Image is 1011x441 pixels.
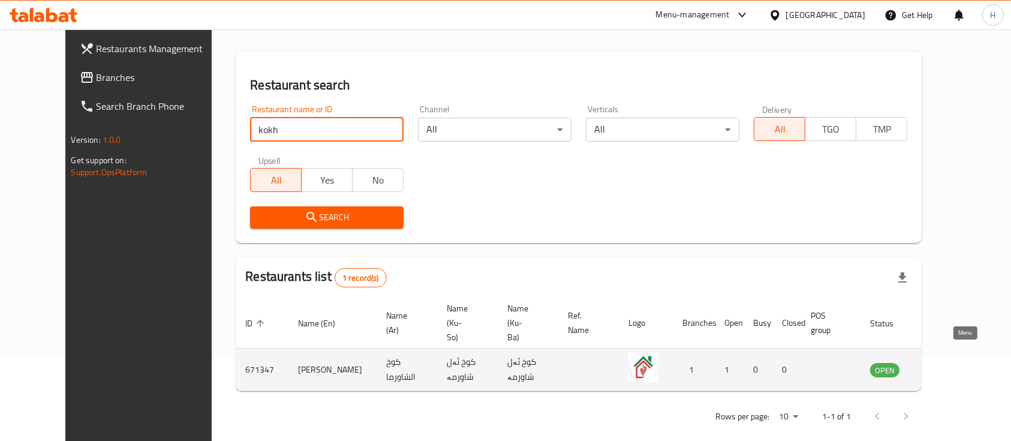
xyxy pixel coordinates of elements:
span: POS group [811,308,846,337]
button: TGO [805,117,856,141]
td: کوخ ئەل شاورمە [437,349,498,391]
span: Name (Ku-Ba) [507,301,544,344]
img: Kokh Alshawrma [628,352,658,382]
div: All [418,118,571,142]
th: Closed [772,298,801,349]
td: 1 [673,349,715,391]
span: Search Branch Phone [97,99,225,113]
button: All [754,117,805,141]
span: 1.0.0 [103,132,121,148]
span: Branches [97,70,225,85]
span: Name (Ku-So) [447,301,483,344]
td: كوخ الشاورما [377,349,437,391]
button: TMP [856,117,907,141]
span: Version: [71,132,101,148]
button: Yes [301,168,353,192]
span: Get support on: [71,152,127,168]
span: H [990,8,995,22]
a: Restaurants Management [70,34,234,63]
label: Delivery [762,105,792,113]
h2: Restaurants list [245,268,386,287]
span: Ref. Name [568,308,604,337]
span: 1 record(s) [335,272,386,284]
div: Menu-management [656,8,730,22]
span: ID [245,316,268,331]
span: Name (En) [298,316,351,331]
span: No [357,172,399,189]
a: Search Branch Phone [70,92,234,121]
span: TGO [810,121,851,138]
th: Busy [744,298,772,349]
button: No [352,168,404,192]
table: enhanced table [236,298,965,391]
td: 671347 [236,349,288,391]
label: Upsell [258,156,281,164]
span: Name (Ar) [386,308,423,337]
div: [GEOGRAPHIC_DATA] [786,8,865,22]
div: Export file [888,263,917,292]
span: Status [870,316,909,331]
span: Yes [306,172,348,189]
input: Search for restaurant name or ID.. [250,118,404,142]
th: Logo [619,298,673,349]
button: Search [250,206,404,229]
span: TMP [861,121,902,138]
span: All [759,121,801,138]
div: Total records count [335,268,387,287]
button: All [250,168,302,192]
td: 0 [772,349,801,391]
h2: Restaurant search [250,76,907,94]
td: کوخ ئەل شاورمە [498,349,558,391]
p: 1-1 of 1 [822,409,851,424]
div: Rows per page: [774,408,803,426]
a: Support.OpsPlatform [71,164,148,180]
td: [PERSON_NAME] [288,349,377,391]
span: Restaurants Management [97,41,225,56]
p: Rows per page: [715,409,769,424]
td: 1 [715,349,744,391]
td: 0 [744,349,772,391]
span: All [255,172,297,189]
div: All [586,118,739,142]
a: Branches [70,63,234,92]
span: Search [260,210,394,225]
th: Branches [673,298,715,349]
th: Open [715,298,744,349]
span: OPEN [870,364,899,377]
